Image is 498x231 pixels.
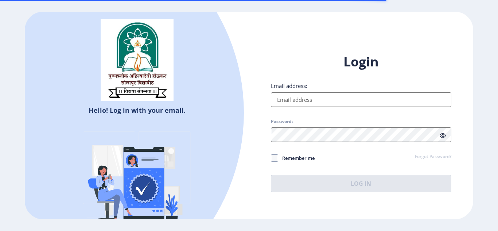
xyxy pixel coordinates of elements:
a: Forgot Password? [415,154,451,160]
label: Email address: [271,82,307,89]
img: sulogo.png [101,19,174,101]
h1: Login [271,53,451,70]
span: Remember me [278,154,315,162]
input: Email address [271,92,451,107]
button: Log In [271,175,451,192]
label: Password: [271,119,293,124]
